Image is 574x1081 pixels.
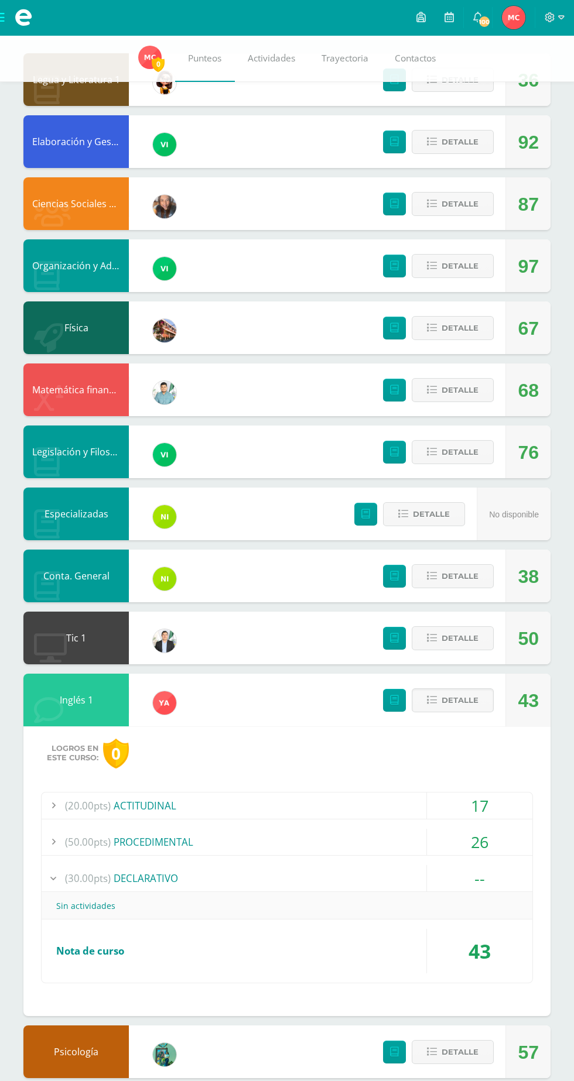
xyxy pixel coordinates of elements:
[518,674,539,727] div: 43
[153,195,176,218] img: 8286b9a544571e995a349c15127c7be6.png
[153,133,176,156] img: a241c2b06c5b4daf9dd7cbc5f490cd0f.png
[65,865,111,891] span: (30.00pts)
[188,52,221,64] span: Punteos
[518,178,539,231] div: 87
[518,550,539,603] div: 38
[412,564,494,588] button: Detalle
[153,629,176,653] img: aa2172f3e2372f881a61fb647ea0edf1.png
[427,865,532,891] div: --
[23,301,129,354] div: Física
[412,688,494,712] button: Detalle
[42,792,532,819] div: ACTITUDINAL
[153,1043,176,1066] img: b3df963adb6106740b98dae55d89aff1.png
[23,488,129,540] div: Especializadas
[23,177,129,230] div: Ciencias Sociales y Formación Ciudadana
[235,35,309,82] a: Actividades
[442,627,479,649] span: Detalle
[153,505,176,529] img: ca60df5ae60ada09d1f93a1da4ab2e41.png
[383,502,465,526] button: Detalle
[322,52,368,64] span: Trayectoria
[442,379,479,401] span: Detalle
[23,612,129,664] div: Tic 1
[153,257,176,280] img: a241c2b06c5b4daf9dd7cbc5f490cd0f.png
[427,829,532,855] div: 26
[489,510,539,519] span: No disponible
[518,426,539,479] div: 76
[153,71,176,94] img: cddb2fafc80e4a6e526b97ae3eca20ef.png
[248,52,295,64] span: Actividades
[478,15,491,28] span: 100
[412,626,494,650] button: Detalle
[23,1025,129,1078] div: Psicología
[153,381,176,404] img: 3bbeeb896b161c296f86561e735fa0fc.png
[442,565,479,587] span: Detalle
[518,612,539,665] div: 50
[442,441,479,463] span: Detalle
[42,829,532,855] div: PROCEDIMENTAL
[442,317,479,339] span: Detalle
[502,6,525,29] img: 69f303fc39f837cd9983a5abc81b3825.png
[413,503,450,525] span: Detalle
[412,378,494,402] button: Detalle
[47,744,98,763] span: Logros en este curso:
[153,443,176,466] img: a241c2b06c5b4daf9dd7cbc5f490cd0f.png
[23,239,129,292] div: Organización y Admon.
[103,739,129,768] div: 0
[23,363,129,416] div: Matemática financiera
[23,550,129,602] div: Conta. General
[442,193,479,215] span: Detalle
[395,52,436,64] span: Contactos
[175,35,235,82] a: Punteos
[23,674,129,726] div: Inglés 1
[442,255,479,277] span: Detalle
[23,425,129,478] div: Legislación y Filosofía Empresarial
[56,944,124,958] span: Nota de curso
[442,689,479,711] span: Detalle
[153,691,176,715] img: 90ee13623fa7c5dbc2270dab131931b4.png
[518,1026,539,1079] div: 57
[442,1041,479,1063] span: Detalle
[427,792,532,819] div: 17
[412,316,494,340] button: Detalle
[412,254,494,278] button: Detalle
[309,35,382,82] a: Trayectoria
[138,46,162,69] img: 69f303fc39f837cd9983a5abc81b3825.png
[152,57,165,71] span: 0
[42,893,532,919] div: Sin actividades
[412,130,494,154] button: Detalle
[412,192,494,216] button: Detalle
[65,792,111,819] span: (20.00pts)
[153,319,176,342] img: 0a4f8d2552c82aaa76f7aefb013bc2ce.png
[412,440,494,464] button: Detalle
[518,302,539,355] div: 67
[442,131,479,153] span: Detalle
[518,240,539,293] div: 97
[518,116,539,169] div: 92
[153,567,176,591] img: ca60df5ae60ada09d1f93a1da4ab2e41.png
[65,829,111,855] span: (50.00pts)
[412,1040,494,1064] button: Detalle
[382,35,449,82] a: Contactos
[427,929,532,973] div: 43
[42,865,532,891] div: DECLARATIVO
[518,364,539,417] div: 68
[23,115,129,168] div: Elaboración y Gestión de Proyectos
